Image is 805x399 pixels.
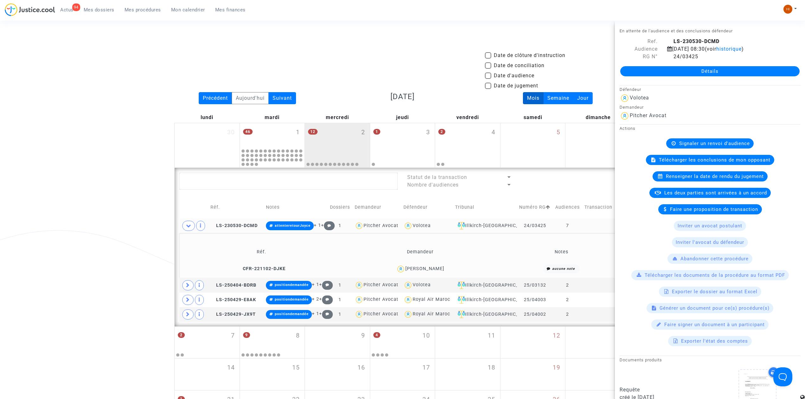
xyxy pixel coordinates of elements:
span: Les deux parties sont arrivées à un accord [664,190,767,196]
span: (voir ) [705,46,744,52]
span: 16 [357,363,365,372]
div: Précédent [199,92,232,104]
span: 3 [426,128,430,137]
img: icon-user.svg [620,111,630,121]
td: 24/03425 [517,218,553,233]
div: [PERSON_NAME] [405,266,444,271]
span: 46 [243,129,253,135]
span: 8 [296,331,300,340]
span: 12 [553,331,560,340]
span: Mes dossiers [84,7,114,13]
td: 25/04003 [517,293,553,307]
span: 2 [361,128,365,137]
span: Nombre d'audiences [407,182,459,188]
span: + 1 [314,223,321,228]
div: Pitcher Avocat [364,297,398,302]
span: 11 [488,331,495,340]
span: 10 [422,331,430,340]
td: 25/04002 [517,307,553,322]
span: Statut de la transaction [407,174,467,180]
div: lundi juillet 14 [175,358,240,390]
img: icon-user.svg [355,281,364,290]
div: mercredi juillet 9 [305,326,370,358]
div: Audience [615,45,662,53]
i: aucune note [552,267,575,271]
div: mercredi juillet 16 [305,358,370,390]
div: Pitcher Avocat [364,282,398,288]
div: [DATE] 08:30 [662,45,789,53]
span: positiondemandée [275,283,309,287]
div: lundi juillet 7, 2 events, click to expand [175,326,240,351]
div: samedi juillet 5 [500,123,565,168]
div: dimanche [565,112,631,123]
td: 2 [553,293,582,307]
span: 9 [243,332,250,338]
h3: [DATE] [330,92,475,101]
img: icon-user.svg [355,295,364,304]
td: 1 [328,307,352,322]
img: icon-user.svg [403,295,413,304]
img: icon-faciliter-sm.svg [458,222,465,230]
span: Télécharger les documents de la procédure au format PDF [645,272,785,278]
td: 2 [553,307,582,322]
span: 9 [361,331,365,340]
small: En attente de l'audience et des conclusions défendeur [620,28,733,33]
span: 30 [227,128,235,137]
img: icon-user.svg [620,93,630,103]
b: LS-230530-DCMD [673,38,719,44]
div: RG N° [615,53,662,60]
span: 5 [557,128,560,137]
span: + [319,296,333,302]
span: Faire signer un document à un participant [664,322,765,327]
small: Défendeur [620,87,641,92]
td: Réf. [208,196,264,218]
div: vendredi juillet 11 [435,326,500,358]
td: Réf. [182,242,341,262]
div: mercredi [305,112,370,123]
div: Royal Air Maroc [413,311,450,317]
img: icon-user.svg [403,310,413,319]
td: Dossiers [328,196,352,218]
div: jeudi juillet 10, 4 events, click to expand [370,326,435,351]
div: Mois [523,92,544,104]
img: jc-logo.svg [5,3,55,16]
span: positiondemandée [275,297,309,301]
td: Demandeur [352,196,401,218]
span: Faire une proposition de transaction [670,206,758,212]
span: LS-230530-DCMD [210,223,258,228]
span: Date de conciliation [494,62,544,69]
small: Demandeur [620,105,644,110]
div: Jour [573,92,593,104]
div: jeudi juillet 17 [370,358,435,390]
iframe: Help Scout Beacon - Open [773,367,792,386]
div: Illkirch-[GEOGRAPHIC_DATA] [455,222,515,230]
span: 14 [227,363,235,372]
span: Exporter le dossier au format Excel [672,289,757,294]
div: Suivant [268,92,296,104]
span: 1 [296,128,300,137]
span: positiondemandée [275,312,309,316]
span: 19 [553,363,560,372]
div: 94 [72,3,80,11]
span: Signaler un renvoi d'audience [679,141,750,146]
img: icon-user.svg [355,310,364,319]
div: dimanche juillet 20 [565,358,630,390]
span: 18 [488,363,495,372]
div: samedi [500,112,566,123]
span: CFR-221102-DJKE [237,266,286,271]
td: Transaction [582,196,615,218]
div: lundi [174,112,240,123]
span: 12 [308,129,318,135]
td: Numéro RG [517,196,553,218]
img: icon-user.svg [403,221,413,231]
span: Renseigner la date de rendu du jugement [666,174,764,179]
div: samedi juillet 19 [500,358,565,390]
span: Inviter un avocat postulant [678,223,742,229]
img: icon-faciliter-sm.svg [458,296,465,304]
span: Exporter l'état des comptes [681,338,748,344]
div: Pitcher Avocat [630,112,667,118]
div: mardi juillet 15 [240,358,305,390]
span: Mes procédures [125,7,161,13]
div: dimanche juillet 13 [565,326,630,358]
span: 24/03425 [667,54,698,60]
